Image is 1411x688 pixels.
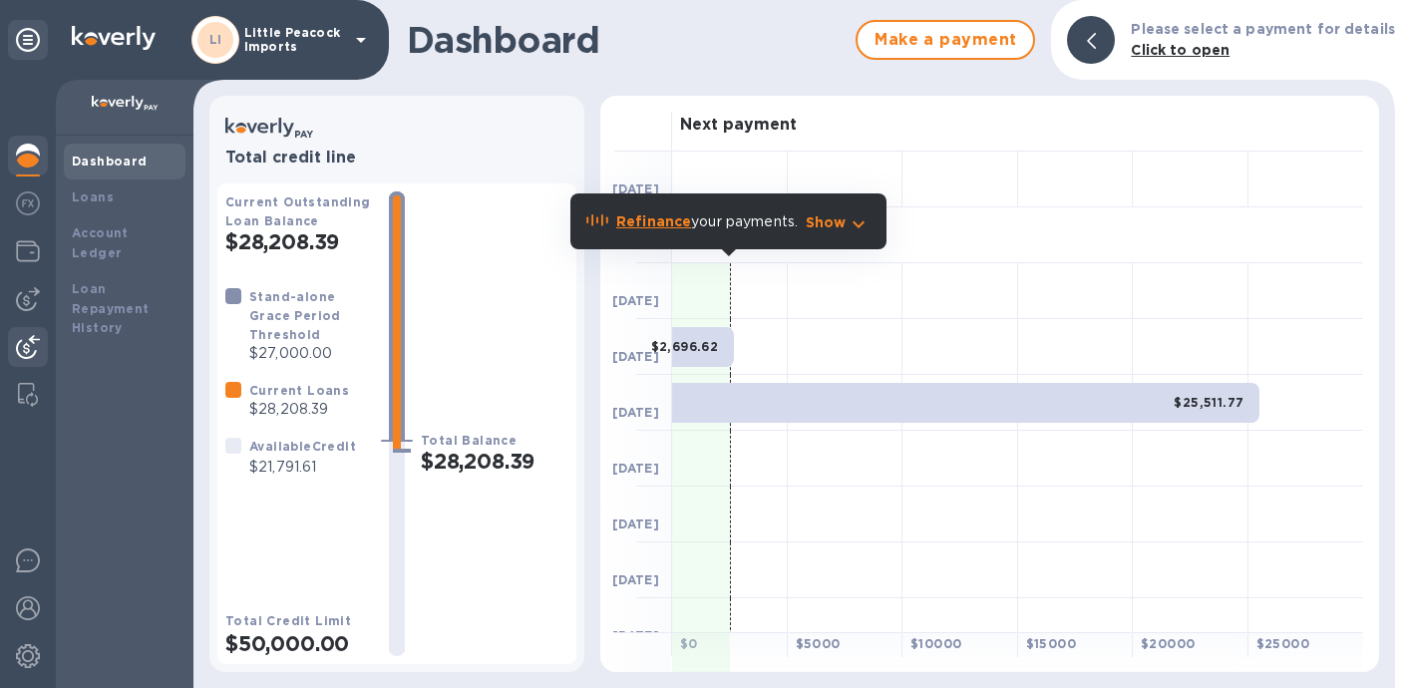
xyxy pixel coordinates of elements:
p: $28,208.39 [249,399,349,420]
img: Foreign exchange [16,191,40,215]
b: [DATE] [612,293,659,308]
b: $2,696.62 [651,339,719,354]
b: Total Balance [421,433,517,448]
img: Wallets [16,239,40,263]
p: Show [806,212,847,232]
h1: Dashboard [407,19,846,61]
b: LI [209,32,222,47]
b: $ 10000 [910,636,961,651]
b: $ 15000 [1026,636,1076,651]
button: Make a payment [856,20,1035,60]
b: $ 20000 [1141,636,1195,651]
b: [DATE] [612,405,659,420]
h2: $28,208.39 [225,229,373,254]
b: Please select a payment for details [1131,21,1395,37]
b: Available Credit [249,439,356,454]
b: Click to open [1131,42,1230,58]
img: Logo [72,26,156,50]
div: Unpin categories [8,20,48,60]
b: Refinance [616,213,691,229]
b: [DATE] [612,349,659,364]
b: Stand-alone Grace Period Threshold [249,289,341,342]
p: your payments. [616,211,798,232]
button: Show [806,212,871,232]
b: [DATE] [612,572,659,587]
h2: $50,000.00 [225,631,373,656]
p: $21,791.61 [249,457,356,478]
b: Loan Repayment History [72,281,150,336]
b: $25,511.77 [1174,395,1243,410]
b: $ 25000 [1256,636,1309,651]
b: Dashboard [72,154,148,169]
h2: $28,208.39 [421,449,568,474]
h3: Next payment [680,116,797,135]
b: Loans [72,189,114,204]
p: Little Peacock Imports [244,26,344,54]
b: $ 5000 [796,636,841,651]
b: [DATE] [612,628,659,643]
p: $27,000.00 [249,343,373,364]
b: Total Credit Limit [225,613,351,628]
b: Current Loans [249,383,349,398]
b: Account Ledger [72,225,129,260]
h3: Total credit line [225,149,568,168]
b: Current Outstanding Loan Balance [225,194,371,228]
b: [DATE] [612,516,659,531]
span: Make a payment [874,28,1017,52]
b: [DATE] [612,461,659,476]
